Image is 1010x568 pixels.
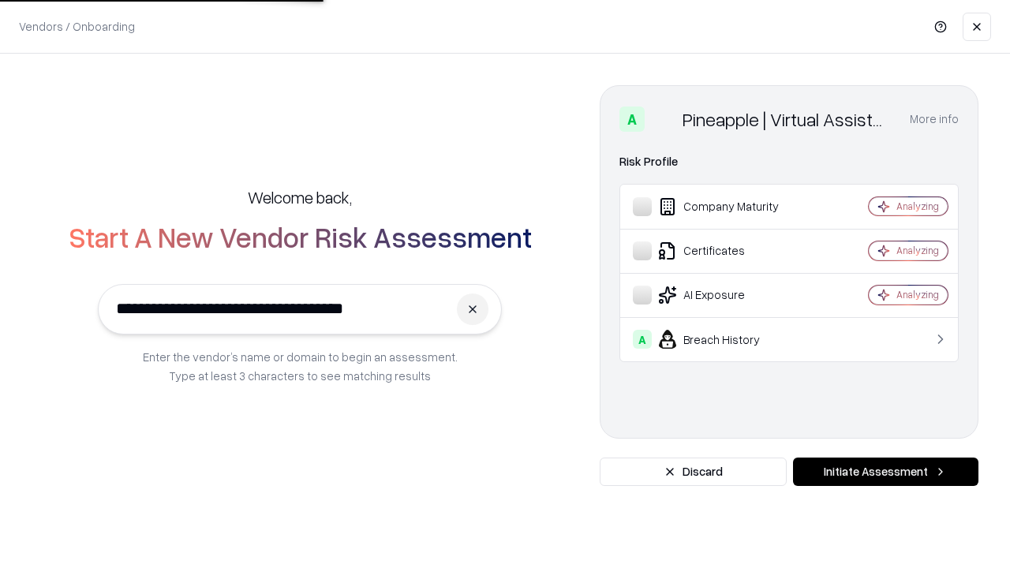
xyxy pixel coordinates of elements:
[896,244,939,257] div: Analyzing
[633,330,821,349] div: Breach History
[633,286,821,305] div: AI Exposure
[683,106,891,132] div: Pineapple | Virtual Assistant Agency
[619,152,959,171] div: Risk Profile
[619,106,645,132] div: A
[633,197,821,216] div: Company Maturity
[600,458,787,486] button: Discard
[896,288,939,301] div: Analyzing
[248,186,352,208] h5: Welcome back,
[19,18,135,35] p: Vendors / Onboarding
[69,221,532,252] h2: Start A New Vendor Risk Assessment
[896,200,939,213] div: Analyzing
[910,105,959,133] button: More info
[143,347,458,385] p: Enter the vendor’s name or domain to begin an assessment. Type at least 3 characters to see match...
[633,241,821,260] div: Certificates
[633,330,652,349] div: A
[793,458,978,486] button: Initiate Assessment
[651,106,676,132] img: Pineapple | Virtual Assistant Agency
